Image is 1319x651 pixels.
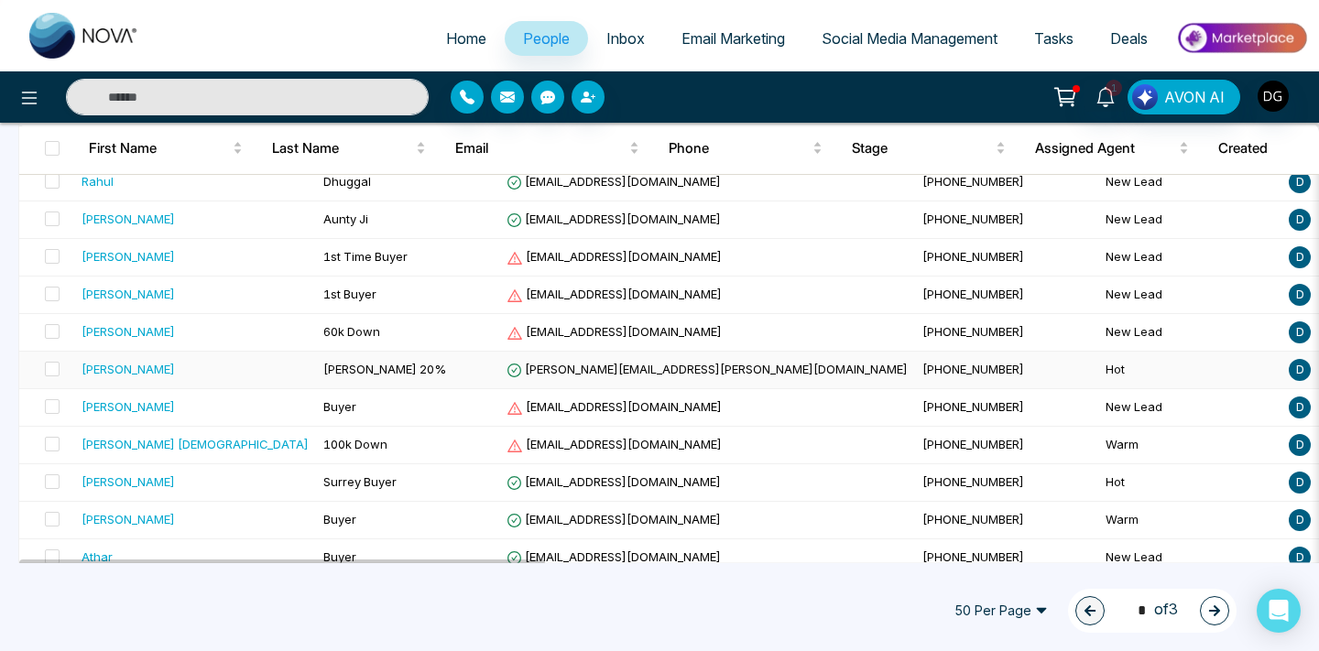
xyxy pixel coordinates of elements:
div: Rahul [82,172,114,190]
a: Home [428,21,505,56]
span: D [1289,472,1311,494]
img: User Avatar [1258,81,1289,112]
span: Buyer [323,549,356,564]
span: [PERSON_NAME][EMAIL_ADDRESS][PERSON_NAME][DOMAIN_NAME] [507,362,908,376]
span: Assigned Agent [1035,137,1175,159]
th: Phone [654,123,837,174]
a: Email Marketing [663,21,803,56]
div: [PERSON_NAME] [82,510,175,528]
th: Stage [837,123,1020,174]
div: [PERSON_NAME] [82,322,175,341]
a: Social Media Management [803,21,1016,56]
th: Last Name [257,123,441,174]
span: 100k Down [323,437,387,451]
span: [EMAIL_ADDRESS][DOMAIN_NAME] [507,174,721,189]
span: D [1289,359,1311,381]
div: [PERSON_NAME] [DEMOGRAPHIC_DATA] [82,435,309,453]
th: Email [441,123,654,174]
span: [EMAIL_ADDRESS][DOMAIN_NAME] [507,549,721,564]
td: Warm [1098,502,1281,539]
span: D [1289,396,1311,418]
span: D [1289,547,1311,569]
a: Tasks [1016,21,1092,56]
div: Athar [82,548,113,566]
span: [PHONE_NUMBER] [922,212,1024,226]
span: D [1289,284,1311,306]
span: D [1289,321,1311,343]
span: Home [446,29,486,48]
span: Dhuggal [323,174,371,189]
div: Open Intercom Messenger [1257,589,1301,633]
span: D [1289,171,1311,193]
span: AVON AI [1164,86,1225,108]
span: D [1289,209,1311,231]
span: [EMAIL_ADDRESS][DOMAIN_NAME] [507,324,722,339]
button: AVON AI [1128,80,1240,114]
span: 1 [1106,80,1122,96]
td: New Lead [1098,539,1281,577]
span: [PHONE_NUMBER] [922,512,1024,526]
a: Inbox [588,21,663,56]
td: Hot [1098,352,1281,389]
span: [PHONE_NUMBER] [922,324,1024,339]
td: New Lead [1098,164,1281,201]
td: New Lead [1098,201,1281,239]
td: Warm [1098,427,1281,464]
span: Stage [852,137,992,159]
span: Surrey Buyer [323,474,397,489]
span: [EMAIL_ADDRESS][DOMAIN_NAME] [507,287,722,301]
span: [PHONE_NUMBER] [922,549,1024,564]
span: People [523,29,570,48]
span: [PHONE_NUMBER] [922,399,1024,414]
span: Email Marketing [681,29,785,48]
span: [PHONE_NUMBER] [922,174,1024,189]
span: 1st Buyer [323,287,376,301]
div: [PERSON_NAME] [82,210,175,228]
span: [PHONE_NUMBER] [922,437,1024,451]
th: Assigned Agent [1020,123,1204,174]
span: Buyer [323,512,356,526]
span: [EMAIL_ADDRESS][DOMAIN_NAME] [507,474,721,489]
span: Aunty Ji [323,212,368,226]
span: D [1289,434,1311,456]
span: [EMAIL_ADDRESS][DOMAIN_NAME] [507,437,722,451]
div: [PERSON_NAME] [82,472,175,491]
td: New Lead [1098,389,1281,427]
img: Lead Flow [1132,84,1158,110]
td: New Lead [1098,277,1281,314]
span: D [1289,246,1311,268]
span: D [1289,509,1311,531]
span: [PERSON_NAME] 20% [323,362,446,376]
span: Inbox [606,29,645,48]
th: First Name [74,123,257,174]
span: [EMAIL_ADDRESS][DOMAIN_NAME] [507,249,722,264]
td: New Lead [1098,239,1281,277]
div: [PERSON_NAME] [82,360,175,378]
span: [EMAIL_ADDRESS][DOMAIN_NAME] [507,512,721,526]
span: [PHONE_NUMBER] [922,362,1024,376]
span: Deals [1110,29,1148,48]
td: New Lead [1098,314,1281,352]
span: Email [455,137,626,159]
span: Tasks [1034,29,1074,48]
span: [EMAIL_ADDRESS][DOMAIN_NAME] [507,399,722,414]
td: Hot [1098,464,1281,502]
img: Nova CRM Logo [29,13,139,59]
span: 50 Per Page [942,596,1061,625]
span: [PHONE_NUMBER] [922,474,1024,489]
span: 1st Time Buyer [323,249,408,264]
div: [PERSON_NAME] [82,285,175,303]
span: Buyer [323,399,356,414]
span: of 3 [1127,598,1178,623]
a: Deals [1092,21,1166,56]
span: Social Media Management [822,29,997,48]
a: People [505,21,588,56]
span: 60k Down [323,324,380,339]
span: Phone [669,137,809,159]
div: [PERSON_NAME] [82,397,175,416]
img: Market-place.gif [1175,17,1308,59]
span: [PHONE_NUMBER] [922,249,1024,264]
div: [PERSON_NAME] [82,247,175,266]
span: [EMAIL_ADDRESS][DOMAIN_NAME] [507,212,721,226]
span: Last Name [272,137,412,159]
